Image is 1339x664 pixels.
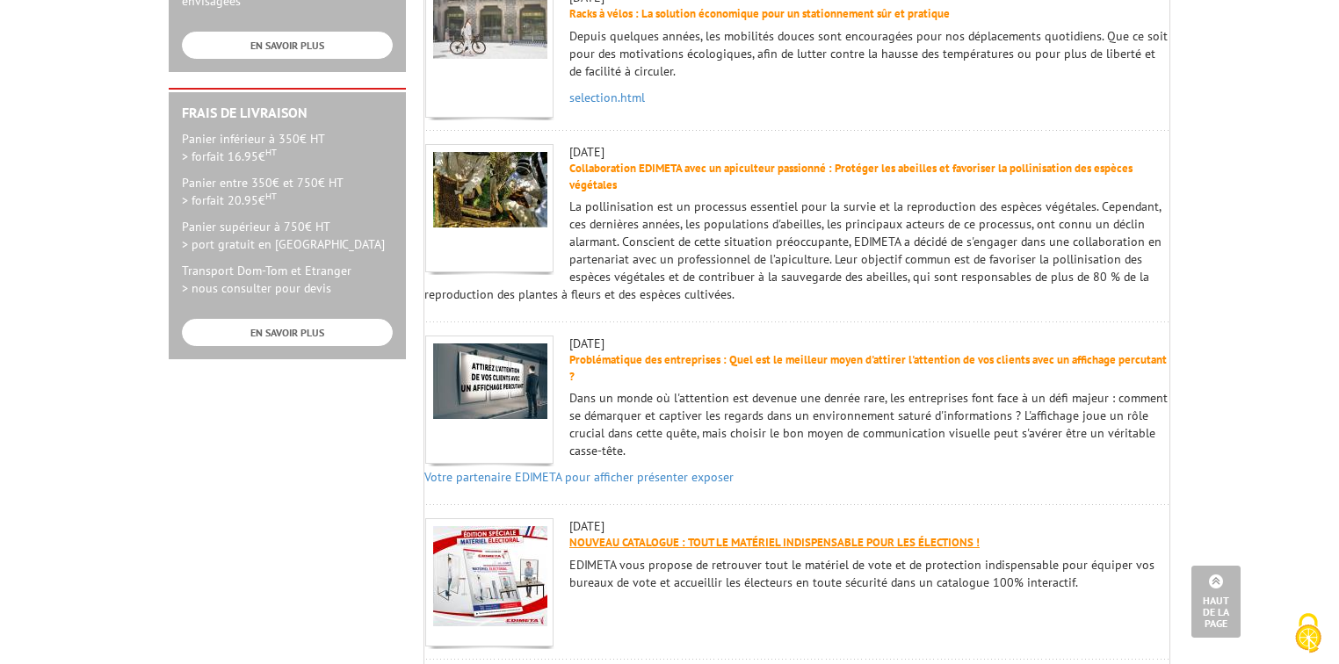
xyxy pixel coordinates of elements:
p: Transport Dom-Tom et Etranger [182,262,393,297]
h2: Frais de Livraison [182,105,393,121]
div: [DATE] [424,143,1169,161]
div: [DATE] [424,335,1169,352]
p: Panier entre 350€ et 750€ HT [182,174,393,209]
span: > forfait 20.95€ [182,192,277,208]
img: Problématique des entreprises : Quel est le meilleur moyen d'attirer l'attention de vos clients a... [433,343,547,419]
div: Depuis quelques années, les mobilités douces sont encouragées pour nos déplacements quotidiens. Q... [424,27,1169,89]
span: > nous consulter pour devis [182,280,331,296]
div: La pollinisation est un processus essentiel pour la survie et la reproduction des espèces végétal... [424,198,1169,312]
img: Cookies (fenêtre modale) [1286,611,1330,655]
a: Problématique des entreprises : Quel est le meilleur moyen d'attirer l'attention de vos clients a... [569,352,1167,384]
sup: HT [265,190,277,202]
div: [DATE] [424,517,1169,535]
img: Collaboration EDIMETA avec un apiculteur passionné : Protéger les abeilles et favoriser la pollin... [433,152,547,227]
a: NOUVEAU CATALOGUE : TOUT LE MATÉRIEL INDISPENSABLE POUR LES ÉLECTIONS ! [569,535,980,550]
span: > forfait 16.95€ [182,148,277,164]
a: Collaboration EDIMETA avec un apiculteur passionné : Protéger les abeilles et favoriser la pollin... [569,161,1133,192]
a: Votre partenaire EDIMETA pour afficher présenter exposer [424,469,734,485]
button: Cookies (fenêtre modale) [1277,604,1339,664]
sup: HT [265,146,277,158]
p: Panier inférieur à 350€ HT [182,130,393,165]
a: EN SAVOIR PLUS [182,32,393,59]
p: Panier supérieur à 750€ HT [182,218,393,253]
div: EDIMETA vous propose de retrouver tout le matériel de vote et de protection indispensable pour éq... [424,556,1169,600]
a: selection.html [569,90,645,105]
span: > port gratuit en [GEOGRAPHIC_DATA] [182,236,385,252]
img: NOUVEAU CATALOGUE : TOUT LE MATÉRIEL INDISPENSABLE POUR LES ÉLECTIONS ! [433,526,547,626]
a: EN SAVOIR PLUS [182,319,393,346]
a: Racks à vélos : La solution économique pour un stationnement sûr et pratique [569,6,950,21]
a: Haut de la page [1191,566,1241,638]
div: Dans un monde où l'attention est devenue une denrée rare, les entreprises font face à un défi maj... [424,389,1169,468]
